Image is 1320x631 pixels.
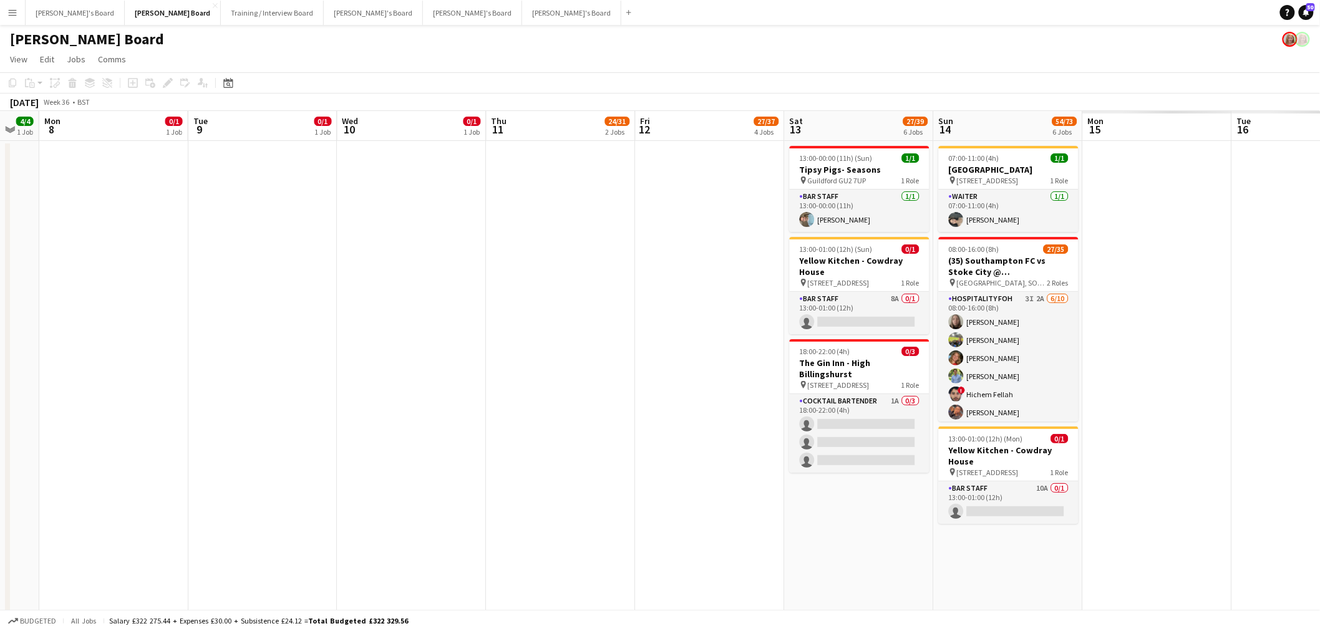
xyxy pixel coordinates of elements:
span: View [10,54,27,65]
button: [PERSON_NAME]'s Board [26,1,125,25]
a: Comms [93,51,131,67]
button: [PERSON_NAME]'s Board [522,1,621,25]
div: BST [77,97,90,107]
h1: [PERSON_NAME] Board [10,30,164,49]
span: Comms [98,54,126,65]
button: [PERSON_NAME]'s Board [423,1,522,25]
a: View [5,51,32,67]
a: Jobs [62,51,90,67]
span: Edit [40,54,54,65]
div: Salary £322 275.44 + Expenses £30.00 + Subsistence £24.12 = [109,616,408,625]
span: Total Budgeted £322 329.56 [308,616,408,625]
span: Budgeted [20,617,56,625]
button: Training / Interview Board [221,1,324,25]
button: [PERSON_NAME] Board [125,1,221,25]
span: Jobs [67,54,85,65]
app-user-avatar: Caitlin Simpson-Hodson [1295,32,1310,47]
button: [PERSON_NAME]'s Board [324,1,423,25]
span: 50 [1306,3,1315,11]
div: [DATE] [10,96,39,108]
a: Edit [35,51,59,67]
button: Budgeted [6,614,58,628]
a: 50 [1299,5,1314,20]
app-user-avatar: Caitlin Simpson-Hodson [1283,32,1298,47]
span: All jobs [69,616,99,625]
